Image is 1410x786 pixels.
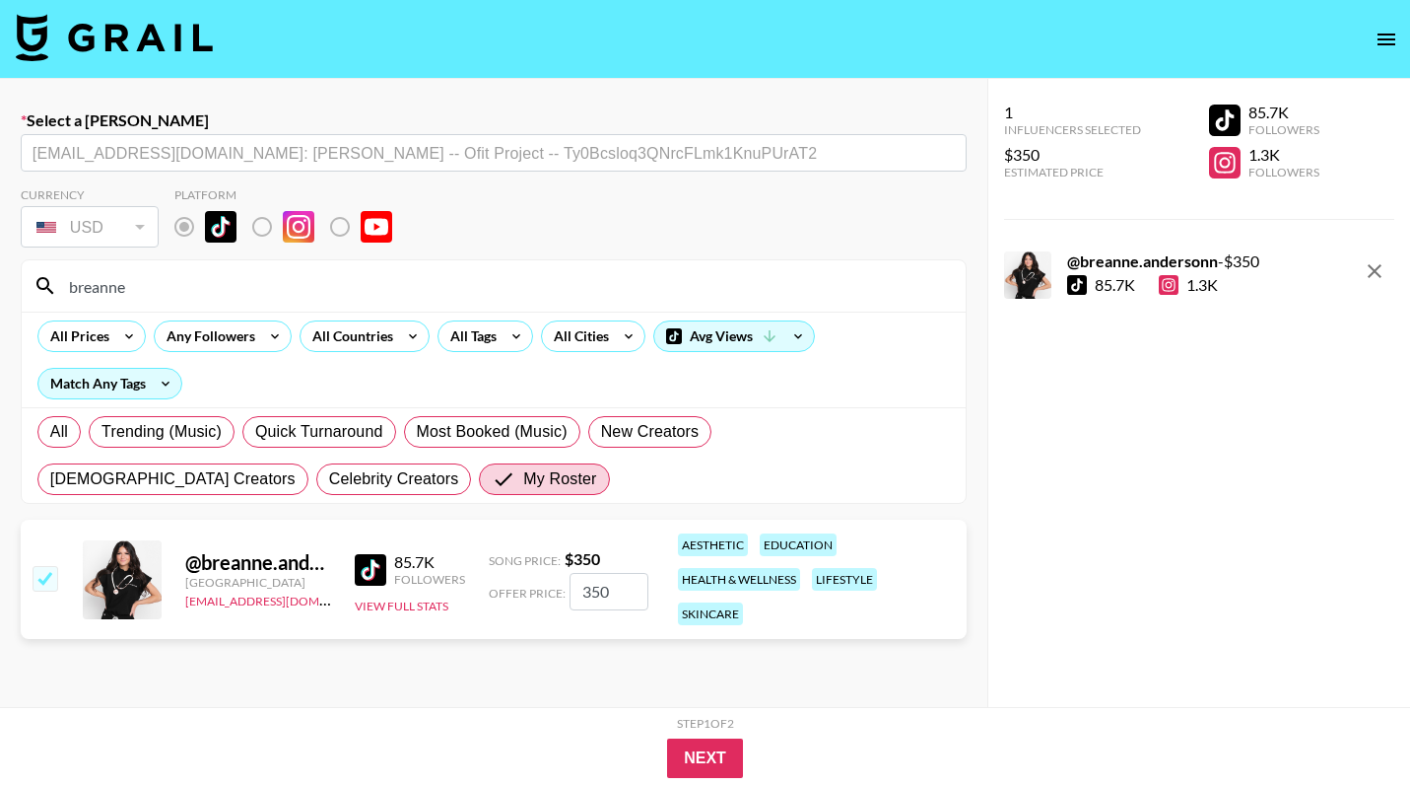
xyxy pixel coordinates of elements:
[489,586,566,601] span: Offer Price:
[812,568,877,591] div: lifestyle
[283,211,314,243] img: Instagram
[355,599,448,613] button: View Full Stats
[185,550,331,575] div: @ breanne.andersonn
[1004,145,1141,165] div: $350
[417,420,568,444] span: Most Booked (Music)
[185,590,383,608] a: [EMAIL_ADDRESS][DOMAIN_NAME]
[205,211,236,243] img: TikTok
[570,573,648,610] input: 350
[21,202,159,251] div: Remove selected talent to change your currency
[355,554,386,586] img: TikTok
[1355,251,1394,291] button: remove
[38,369,181,398] div: Match Any Tags
[301,322,397,351] div: All Countries
[1248,103,1319,122] div: 85.7K
[1067,251,1218,270] strong: @ breanne.andersonn
[677,716,734,731] div: Step 1 of 2
[542,322,613,351] div: All Cities
[678,534,748,556] div: aesthetic
[50,467,296,491] span: [DEMOGRAPHIC_DATA] Creators
[38,322,113,351] div: All Prices
[760,534,837,556] div: education
[394,572,465,587] div: Followers
[16,14,213,61] img: Grail Talent
[438,322,501,351] div: All Tags
[394,552,465,572] div: 85.7K
[1004,122,1141,137] div: Influencers Selected
[654,322,814,351] div: Avg Views
[174,206,408,248] div: Remove selected talent to change platforms
[1248,122,1319,137] div: Followers
[174,187,408,202] div: Platform
[361,211,392,243] img: YouTube
[601,420,700,444] span: New Creators
[1004,165,1141,179] div: Estimated Price
[678,603,743,625] div: skincare
[565,549,600,568] strong: $ 350
[523,467,596,491] span: My Roster
[1004,103,1141,122] div: 1
[1159,275,1218,295] div: 1.3K
[1248,145,1319,165] div: 1.3K
[1067,251,1259,271] div: - $ 350
[1095,275,1135,295] div: 85.7K
[21,187,159,202] div: Currency
[329,467,459,491] span: Celebrity Creators
[255,420,383,444] span: Quick Turnaround
[489,553,561,568] span: Song Price:
[50,420,68,444] span: All
[57,270,954,302] input: Search by User Name
[101,420,222,444] span: Trending (Music)
[667,739,743,778] button: Next
[21,110,967,130] label: Select a [PERSON_NAME]
[155,322,259,351] div: Any Followers
[25,210,155,245] div: USD
[678,568,800,591] div: health & wellness
[185,575,331,590] div: [GEOGRAPHIC_DATA]
[1248,165,1319,179] div: Followers
[1367,20,1406,59] button: open drawer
